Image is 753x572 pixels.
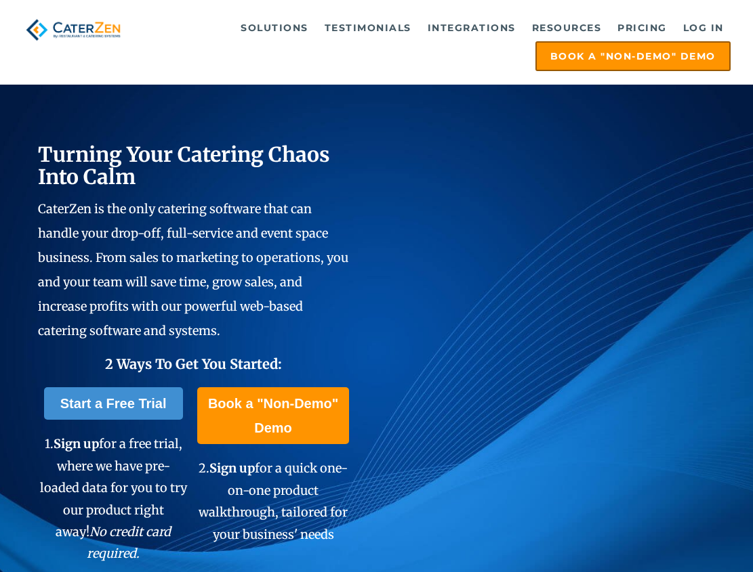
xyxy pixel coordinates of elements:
a: Solutions [234,14,315,41]
a: Book a "Non-Demo" Demo [535,41,731,71]
span: 2. for a quick one-on-one product walkthrough, tailored for your business' needs [199,460,348,542]
span: Sign up [209,460,255,476]
a: Integrations [421,14,523,41]
span: Sign up [54,436,99,452]
div: Navigation Menu [144,14,730,71]
span: Turning Your Catering Chaos Into Calm [38,141,330,190]
span: 2 Ways To Get You Started: [105,355,282,372]
a: Resources [525,14,609,41]
a: Log in [676,14,731,41]
span: 1. for a free trial, where we have pre-loaded data for you to try our product right away! [40,436,187,561]
a: Pricing [611,14,674,41]
a: Start a Free Trial [44,387,183,420]
span: CaterZen is the only catering software that can handle your drop-off, full-service and event spac... [38,201,348,338]
a: Testimonials [318,14,418,41]
img: caterzen [22,14,124,45]
em: No credit card required. [87,524,171,561]
a: Book a "Non-Demo" Demo [197,387,348,444]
